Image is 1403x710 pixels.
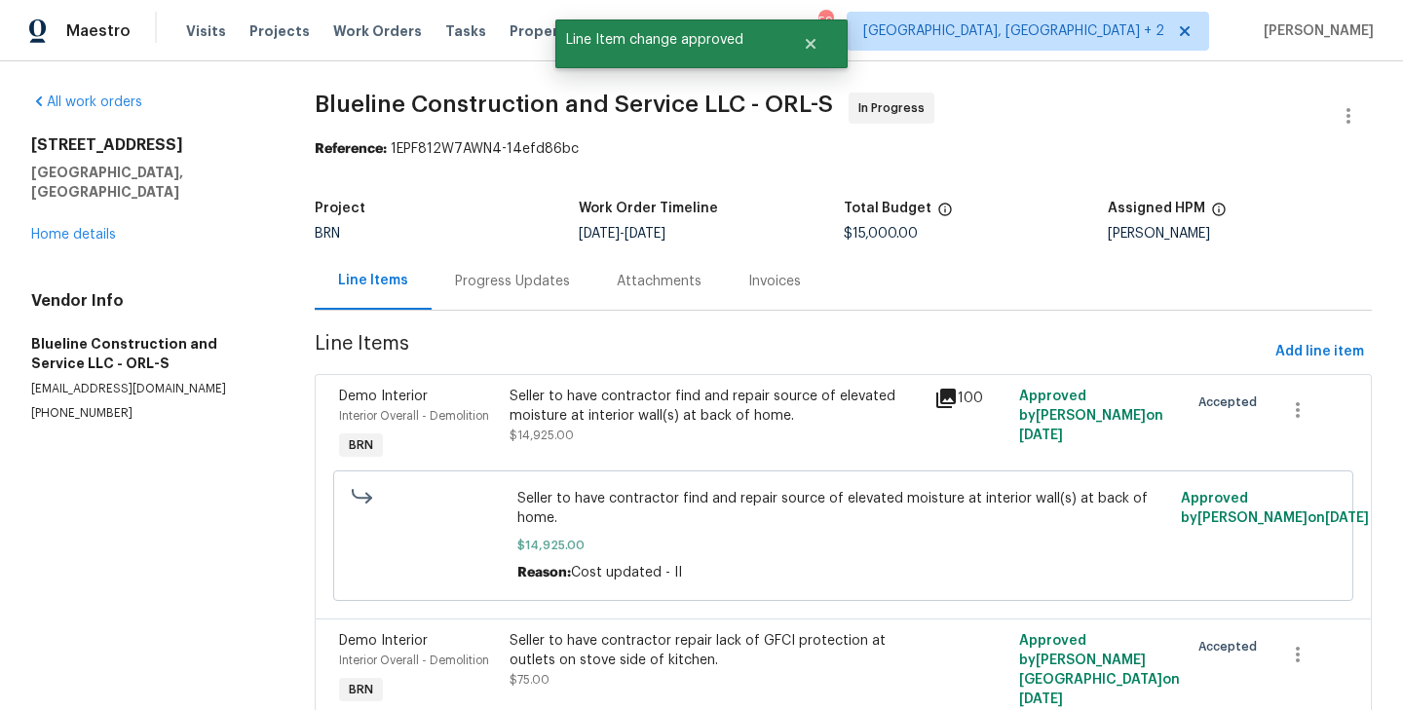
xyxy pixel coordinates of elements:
[31,95,142,109] a: All work orders
[1019,692,1063,706] span: [DATE]
[186,21,226,41] span: Visits
[579,202,718,215] h5: Work Order Timeline
[339,654,489,666] span: Interior Overall - Demolition
[339,634,428,648] span: Demo Interior
[31,334,268,373] h5: Blueline Construction and Service LLC - ORL-S
[333,21,422,41] span: Work Orders
[510,21,586,41] span: Properties
[339,390,428,403] span: Demo Interior
[1256,21,1374,41] span: [PERSON_NAME]
[510,430,574,441] span: $14,925.00
[579,227,665,241] span: -
[31,405,268,422] p: [PHONE_NUMBER]
[1019,429,1063,442] span: [DATE]
[1198,392,1265,412] span: Accepted
[31,135,268,155] h2: [STREET_ADDRESS]
[510,631,923,670] div: Seller to have contractor repair lack of GFCI protection at outlets on stove side of kitchen.
[1019,634,1180,706] span: Approved by [PERSON_NAME][GEOGRAPHIC_DATA] on
[1275,340,1364,364] span: Add line item
[1019,390,1163,442] span: Approved by [PERSON_NAME] on
[1325,511,1369,525] span: [DATE]
[339,410,489,422] span: Interior Overall - Demolition
[517,566,571,579] span: Reason:
[341,680,381,699] span: BRN
[455,272,570,291] div: Progress Updates
[625,227,665,241] span: [DATE]
[510,674,550,686] span: $75.00
[445,24,486,38] span: Tasks
[778,24,843,63] button: Close
[31,163,268,202] h5: [GEOGRAPHIC_DATA], [GEOGRAPHIC_DATA]
[844,227,918,241] span: $15,000.00
[844,202,931,215] h5: Total Budget
[31,381,268,397] p: [EMAIL_ADDRESS][DOMAIN_NAME]
[1198,637,1265,656] span: Accepted
[338,271,408,290] div: Line Items
[1268,334,1372,370] button: Add line item
[1181,492,1369,525] span: Approved by [PERSON_NAME] on
[1108,227,1372,241] div: [PERSON_NAME]
[249,21,310,41] span: Projects
[315,227,340,241] span: BRN
[31,228,116,242] a: Home details
[748,272,801,291] div: Invoices
[517,536,1169,555] span: $14,925.00
[66,21,131,41] span: Maestro
[315,139,1372,159] div: 1EPF812W7AWN4-14efd86bc
[937,202,953,227] span: The total cost of line items that have been proposed by Opendoor. This sum includes line items th...
[315,202,365,215] h5: Project
[341,435,381,455] span: BRN
[858,98,932,118] span: In Progress
[555,19,778,60] span: Line Item change approved
[934,387,1007,410] div: 100
[315,93,833,116] span: Blueline Construction and Service LLC - ORL-S
[571,566,682,579] span: Cost updated - II
[315,334,1268,370] span: Line Items
[818,12,832,31] div: 59
[315,142,387,156] b: Reference:
[863,21,1164,41] span: [GEOGRAPHIC_DATA], [GEOGRAPHIC_DATA] + 2
[617,272,701,291] div: Attachments
[31,291,268,311] h4: Vendor Info
[510,387,923,426] div: Seller to have contractor find and repair source of elevated moisture at interior wall(s) at back...
[1211,202,1227,227] span: The hpm assigned to this work order.
[579,227,620,241] span: [DATE]
[1108,202,1205,215] h5: Assigned HPM
[517,489,1169,528] span: Seller to have contractor find and repair source of elevated moisture at interior wall(s) at back...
